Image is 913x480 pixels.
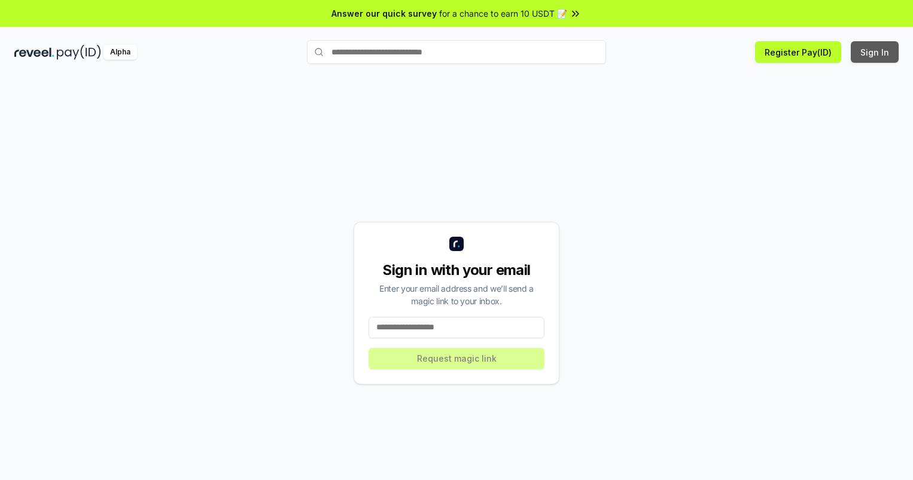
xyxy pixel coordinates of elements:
[57,45,101,60] img: pay_id
[449,237,464,251] img: logo_small
[104,45,137,60] div: Alpha
[331,7,437,20] span: Answer our quick survey
[851,41,899,63] button: Sign In
[369,282,544,307] div: Enter your email address and we’ll send a magic link to your inbox.
[439,7,567,20] span: for a chance to earn 10 USDT 📝
[369,261,544,280] div: Sign in with your email
[755,41,841,63] button: Register Pay(ID)
[14,45,54,60] img: reveel_dark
